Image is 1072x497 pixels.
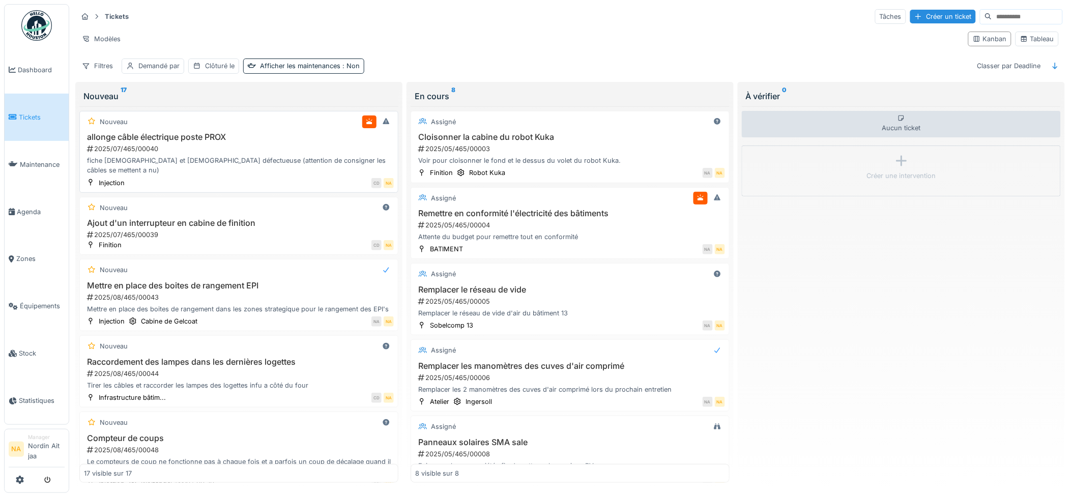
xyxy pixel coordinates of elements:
div: NA [703,320,713,331]
h3: Raccordement des lampes dans les dernières logettes [84,357,394,367]
div: Assigné [431,117,456,127]
div: BATIMENT [430,244,463,254]
div: 2025/08/465/00048 [86,445,394,455]
div: 2025/07/465/00039 [86,230,394,240]
div: Remplacer le réseau de vide d'air du bâtiment 13 [415,308,725,318]
a: Zones [5,236,69,283]
div: Robot Kuka [469,168,505,178]
div: Injection [99,178,125,188]
div: 2025/05/465/00006 [417,373,725,383]
div: En cours [415,90,726,102]
div: NA [384,178,394,188]
div: Infrastructure bâtim... [99,393,166,402]
div: Remplacer les 2 manomètres des cuves d'air comprimé lors du prochain entretien [415,385,725,394]
div: Ingersoll [466,397,492,406]
div: Nouveau [100,117,128,127]
div: Modèles [77,32,125,46]
div: NA [703,168,713,178]
div: 2025/05/465/00003 [417,144,725,154]
div: Atelier [430,397,449,406]
h3: Cloisonner la cabine du robot Kuka [415,132,725,142]
div: Sobelcomp 13 [430,320,473,330]
div: Finition [430,168,453,178]
div: 2025/08/465/00044 [86,369,394,378]
a: NA ManagerNordin Ait jaa [9,433,65,467]
div: NA [371,316,382,327]
div: Nouveau [100,418,128,427]
div: Aucun ticket [742,111,1061,137]
h3: Panneaux solaires SMA sale [415,437,725,447]
div: Attente du budget pour remettre tout en conformité [415,232,725,242]
sup: 17 [121,90,127,102]
a: Statistiques [5,377,69,424]
div: Mettre en place des boites de rangement dans les zones strategique pour le rangement des EPI's [84,304,394,314]
div: Finition [99,240,122,250]
div: NA [384,316,394,327]
div: Tâches [875,9,906,24]
h3: Mettre en place des boites de rangement EPI [84,281,394,290]
div: Nouveau [83,90,394,102]
div: Créer une intervention [867,171,936,181]
div: Nouveau [100,203,128,213]
li: NA [9,442,24,457]
span: Statistiques [19,396,65,405]
div: Tirer les câbles et raccorder les lampes des logettes infu a côté du four [84,381,394,390]
div: Injection [99,316,125,326]
div: Assigné [431,269,456,279]
div: Classer par Deadline [973,59,1046,73]
div: Créer un ticket [910,10,976,23]
div: NA [715,168,725,178]
div: Clôturé le [205,61,235,71]
div: Afficher les maintenances [260,61,360,71]
div: Nouveau [100,265,128,275]
div: Assigné [431,345,456,355]
div: CD [371,393,382,403]
div: Voir pour cloisonner le fond et le dessus du volet du robot Kuka. [415,156,725,165]
div: 17 visible sur 17 [84,469,132,478]
div: 8 visible sur 8 [415,469,459,478]
h3: Compteur de coups [84,433,394,443]
div: Assigné [431,193,456,203]
div: Assigné [431,422,456,431]
div: 2025/07/465/00040 [86,144,394,154]
span: Stock [19,348,65,358]
div: CD [371,178,382,188]
div: Cabine de Gelcoat [141,316,197,326]
div: 2025/05/465/00008 [417,449,725,459]
div: NA [703,244,713,254]
div: Kanban [973,34,1007,44]
span: Équipements [20,301,65,311]
div: À vérifier [746,90,1057,102]
h3: Remplacer le réseau de vide [415,285,725,295]
div: NA [703,397,713,407]
span: Agenda [17,207,65,217]
span: Tickets [19,112,65,122]
div: NA [715,244,725,254]
h3: Ajout d'un interrupteur en cabine de finition [84,218,394,228]
div: NA [715,397,725,407]
a: Stock [5,330,69,377]
sup: 8 [451,90,455,102]
div: 2025/05/465/00005 [417,297,725,306]
h3: allonge câble électrique poste PROX [84,132,394,142]
a: Tickets [5,94,69,141]
div: 2025/08/465/00043 [86,293,394,302]
sup: 0 [783,90,787,102]
div: CD [371,240,382,250]
div: Faire appel a une société afin de nettoyer les anciens PV [415,461,725,471]
div: Manager [28,433,65,441]
span: Maintenance [20,160,65,169]
div: NA [715,320,725,331]
h3: Remplacer les manomètres des cuves d'air comprimé [415,361,725,371]
strong: Tickets [101,12,133,21]
div: Demandé par [138,61,180,71]
h3: Remettre en conformité l'électricité des bâtiments [415,209,725,218]
div: NA [384,240,394,250]
a: Dashboard [5,46,69,94]
div: NA [384,393,394,403]
a: Agenda [5,188,69,236]
div: Nouveau [100,341,128,351]
li: Nordin Ait jaa [28,433,65,465]
span: Dashboard [18,65,65,75]
span: Zones [16,254,65,264]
